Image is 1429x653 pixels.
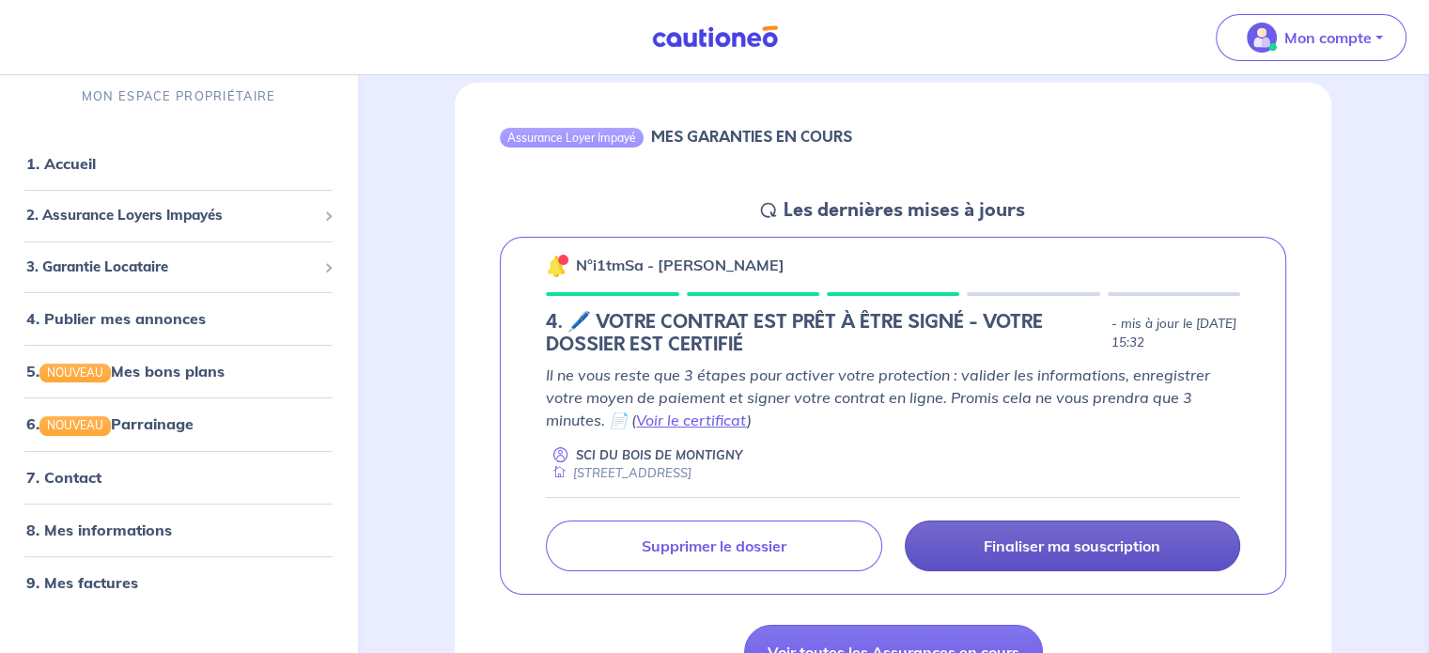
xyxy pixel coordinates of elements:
[636,411,747,429] a: Voir le certificat
[8,511,349,549] div: 8. Mes informations
[26,415,194,434] a: 6.NOUVEAUParrainage
[8,301,349,338] div: 4. Publier mes annonces
[1111,315,1240,352] p: - mis à jour le [DATE] 15:32
[1247,23,1277,53] img: illu_account_valid_menu.svg
[546,521,881,571] a: Supprimer le dossier
[26,521,172,539] a: 8. Mes informations
[8,564,349,601] div: 9. Mes factures
[26,206,317,227] span: 2. Assurance Loyers Impayés
[26,155,96,174] a: 1. Accueil
[984,536,1160,555] p: Finaliser ma souscription
[26,573,138,592] a: 9. Mes factures
[905,521,1240,571] a: Finaliser ma souscription
[8,406,349,443] div: 6.NOUVEAUParrainage
[546,311,1240,356] div: state: CONTRACT-INFO-IN-PROGRESS, Context: NEW,CHOOSE-CERTIFICATE,ALONE,LESSOR-DOCUMENTS
[8,198,349,235] div: 2. Assurance Loyers Impayés
[26,363,225,381] a: 5.NOUVEAUMes bons plans
[8,459,349,496] div: 7. Contact
[642,536,786,555] p: Supprimer le dossier
[576,254,784,276] p: n°i1tmSa - [PERSON_NAME]
[82,88,275,106] p: MON ESPACE PROPRIÉTAIRE
[645,25,785,49] img: Cautioneo
[8,146,349,183] div: 1. Accueil
[26,257,317,278] span: 3. Garantie Locataire
[546,255,568,277] img: 🔔
[26,468,101,487] a: 7. Contact
[576,446,742,464] p: SCI DU BOIS DE MONTIGNY
[8,249,349,286] div: 3. Garantie Locataire
[651,128,852,146] h6: MES GARANTIES EN COURS
[546,464,691,482] div: [STREET_ADDRESS]
[546,364,1240,431] p: Il ne vous reste que 3 étapes pour activer votre protection : valider les informations, enregistr...
[546,311,1104,356] h5: 4. 🖊️ VOTRE CONTRAT EST PRÊT À ÊTRE SIGNÉ - VOTRE DOSSIER EST CERTIFIÉ
[1284,26,1372,49] p: Mon compte
[784,199,1025,222] h5: Les dernières mises à jours
[26,310,206,329] a: 4. Publier mes annonces
[1216,14,1406,61] button: illu_account_valid_menu.svgMon compte
[8,353,349,391] div: 5.NOUVEAUMes bons plans
[500,128,644,147] div: Assurance Loyer Impayé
